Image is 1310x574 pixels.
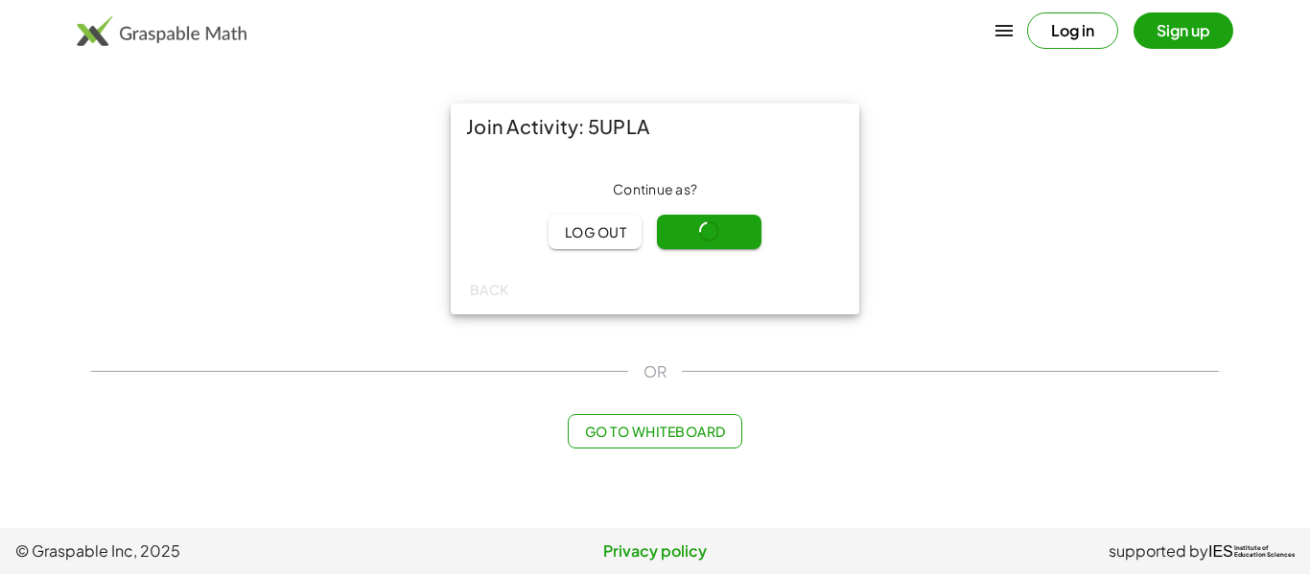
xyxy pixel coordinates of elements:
div: Join Activity: 5UPLA [451,103,859,149]
button: Log in [1027,12,1118,49]
span: Go to Whiteboard [584,423,725,440]
span: © Graspable Inc, 2025 [15,540,442,563]
span: Institute of Education Sciences [1234,545,1295,559]
a: Privacy policy [442,540,869,563]
span: Log out [564,223,626,241]
button: Sign up [1134,12,1233,49]
span: supported by [1109,540,1208,563]
div: Continue as ? [466,180,844,199]
a: IESInstitute ofEducation Sciences [1208,540,1295,563]
span: OR [643,360,667,383]
button: Go to Whiteboard [568,414,741,448]
span: IES [1208,542,1233,561]
button: Log out [549,215,642,249]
